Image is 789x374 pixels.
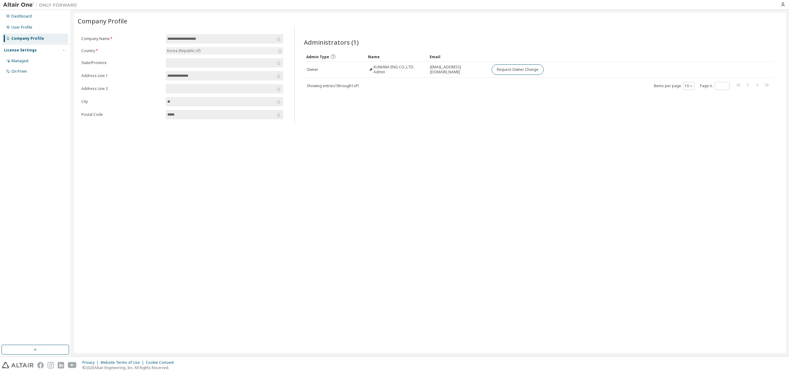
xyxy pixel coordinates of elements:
[47,362,54,368] img: instagram.svg
[68,362,77,368] img: youtube.svg
[82,365,178,370] p: © 2025 Altair Engineering, Inc. All Rights Reserved.
[82,360,100,365] div: Privacy
[37,362,44,368] img: facebook.svg
[81,112,162,117] label: Postal Code
[307,67,318,72] span: Owner
[81,99,162,104] label: City
[166,47,201,54] div: Korea (Republic of)
[11,59,28,63] div: Managed
[654,82,694,90] span: Items per page
[100,360,146,365] div: Website Terms of Use
[81,36,162,41] label: Company Name
[166,47,283,55] div: Korea (Republic of)
[11,25,32,30] div: User Profile
[2,362,34,368] img: altair_logo.svg
[81,73,162,78] label: Address Line 1
[304,38,359,47] span: Administrators (1)
[11,36,44,41] div: Company Profile
[81,60,162,65] label: State/Province
[81,86,162,91] label: Address Line 2
[146,360,178,365] div: Cookie Consent
[3,2,80,8] img: Altair One
[430,65,486,75] span: [EMAIL_ADDRESS][DOMAIN_NAME]
[368,52,425,62] div: Name
[78,17,127,25] span: Company Profile
[492,64,544,75] button: Request Owner Change
[58,362,64,368] img: linkedin.svg
[4,48,37,53] div: License Settings
[374,65,424,75] span: KUNHWA ENG CO.,LTD. Admin
[11,14,32,19] div: Dashboard
[700,82,730,90] span: Page n.
[11,69,27,74] div: On Prem
[430,52,486,62] div: Email
[307,83,359,88] span: Showing entries 1 through 1 of 1
[81,48,162,53] label: Country
[306,54,329,59] span: Admin Type
[685,83,693,88] button: 10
